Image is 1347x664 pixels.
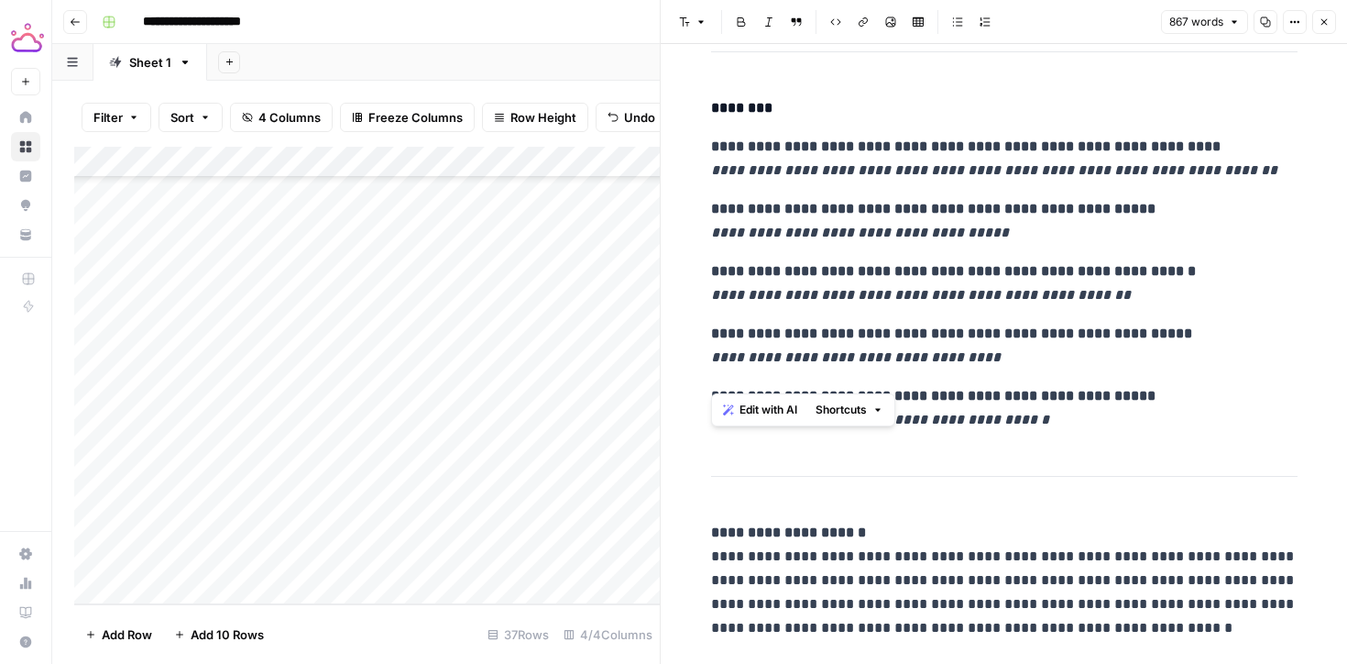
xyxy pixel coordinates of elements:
[596,103,667,132] button: Undo
[11,220,40,249] a: Your Data
[340,103,475,132] button: Freeze Columns
[163,620,275,649] button: Add 10 Rows
[1169,14,1223,30] span: 867 words
[258,108,321,127] span: 4 Columns
[11,191,40,220] a: Opportunities
[102,625,152,644] span: Add Row
[11,161,40,191] a: Insights
[93,44,207,81] a: Sheet 1
[624,108,655,127] span: Undo
[11,103,40,132] a: Home
[480,620,556,649] div: 37 Rows
[74,620,163,649] button: Add Row
[11,569,40,598] a: Usage
[556,620,660,649] div: 4/4 Columns
[11,132,40,161] a: Browse
[716,398,805,422] button: Edit with AI
[368,108,463,127] span: Freeze Columns
[11,15,40,61] button: Workspace: Tactiq
[808,398,891,422] button: Shortcuts
[93,108,123,127] span: Filter
[1161,10,1248,34] button: 867 words
[170,108,194,127] span: Sort
[82,103,151,132] button: Filter
[739,402,797,418] span: Edit with AI
[129,53,171,72] div: Sheet 1
[11,539,40,569] a: Settings
[11,598,40,627] a: Learning Hub
[510,108,576,127] span: Row Height
[482,103,588,132] button: Row Height
[230,103,333,132] button: 4 Columns
[11,627,40,657] button: Help + Support
[159,103,223,132] button: Sort
[11,21,44,54] img: Tactiq Logo
[816,402,867,418] span: Shortcuts
[191,625,264,644] span: Add 10 Rows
